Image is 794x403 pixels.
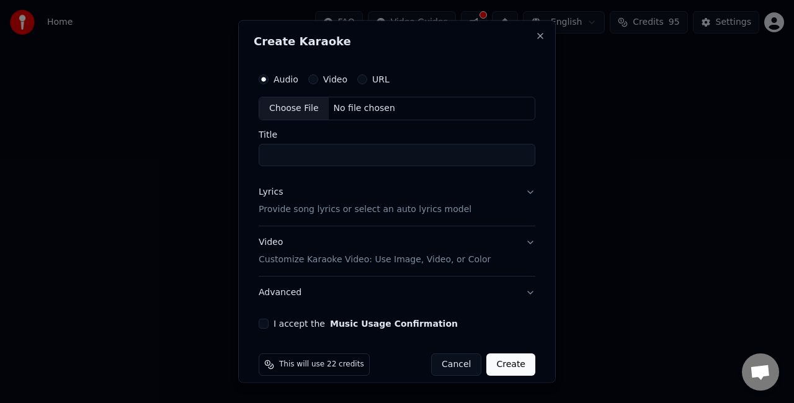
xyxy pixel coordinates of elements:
[329,102,400,115] div: No file chosen
[259,175,535,225] button: LyricsProvide song lyrics or select an auto lyrics model
[431,353,481,375] button: Cancel
[259,130,535,138] label: Title
[274,319,458,327] label: I accept the
[259,226,535,275] button: VideoCustomize Karaoke Video: Use Image, Video, or Color
[323,75,347,84] label: Video
[274,75,298,84] label: Audio
[254,36,540,47] h2: Create Karaoke
[330,319,458,327] button: I accept the
[259,185,283,198] div: Lyrics
[259,276,535,308] button: Advanced
[486,353,535,375] button: Create
[372,75,390,84] label: URL
[279,359,364,369] span: This will use 22 credits
[259,236,491,265] div: Video
[259,253,491,265] p: Customize Karaoke Video: Use Image, Video, or Color
[259,203,471,215] p: Provide song lyrics or select an auto lyrics model
[259,97,329,120] div: Choose File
